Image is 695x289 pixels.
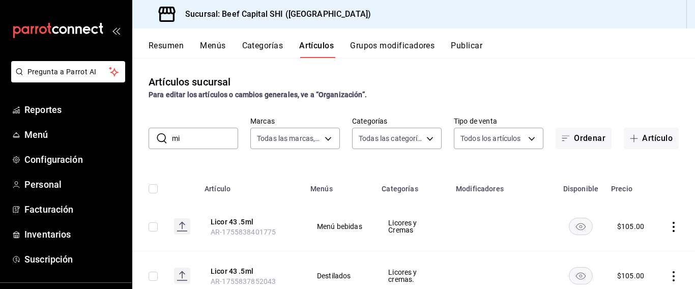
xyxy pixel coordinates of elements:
[24,203,124,216] span: Facturación
[24,153,124,166] span: Configuración
[24,252,124,266] span: Suscripción
[569,267,593,284] button: availability-product
[172,128,238,149] input: Buscar artículo
[304,169,375,202] th: Menús
[557,169,605,202] th: Disponible
[7,74,125,84] a: Pregunta a Parrot AI
[242,41,283,58] button: Categorías
[569,218,593,235] button: availability-product
[250,118,340,125] label: Marcas
[352,118,442,125] label: Categorías
[149,41,184,58] button: Resumen
[669,271,679,281] button: actions
[617,271,644,281] div: $ 105.00
[450,169,557,202] th: Modificadores
[359,133,423,143] span: Todas las categorías, Sin categoría
[317,272,363,279] span: Destilados
[211,266,292,276] button: edit-product-location
[149,91,367,99] strong: Para editar los artículos o cambios generales, ve a “Organización”.
[211,228,276,236] span: AR-1755838401775
[350,41,435,58] button: Grupos modificadores
[317,223,363,230] span: Menú bebidas
[149,41,695,58] div: navigation tabs
[454,118,543,125] label: Tipo de venta
[556,128,612,149] button: Ordenar
[112,26,120,35] button: open_drawer_menu
[388,219,437,234] span: Licores y Cremas
[669,222,679,232] button: actions
[617,221,644,232] div: $ 105.00
[149,74,230,90] div: Artículos sucursal
[460,133,521,143] span: Todos los artículos
[211,217,292,227] button: edit-product-location
[24,103,124,117] span: Reportes
[177,8,371,20] h3: Sucursal: Beef Capital SHI ([GEOGRAPHIC_DATA])
[11,61,125,82] button: Pregunta a Parrot AI
[200,41,225,58] button: Menús
[24,227,124,241] span: Inventarios
[257,133,321,143] span: Todas las marcas, Sin marca
[24,128,124,141] span: Menú
[375,169,450,202] th: Categorías
[299,41,334,58] button: Artículos
[451,41,482,58] button: Publicar
[27,67,109,77] span: Pregunta a Parrot AI
[605,169,656,202] th: Precio
[388,269,437,283] span: Licores y cremas.
[198,169,304,202] th: Artículo
[624,128,679,149] button: Artículo
[211,277,276,285] span: AR-1755837852043
[24,178,124,191] span: Personal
